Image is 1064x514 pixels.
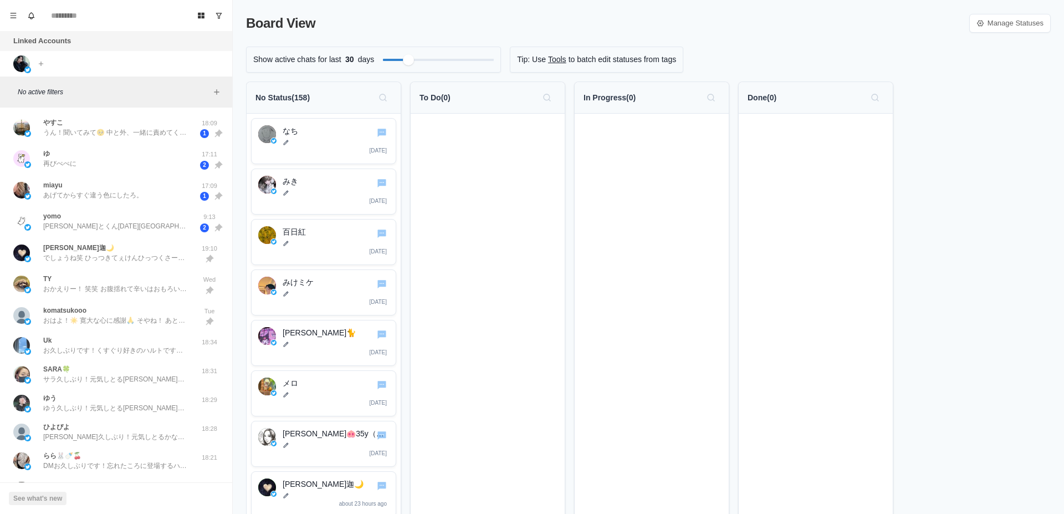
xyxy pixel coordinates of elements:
p: なち [283,125,389,137]
p: Tip: Use [517,54,546,65]
p: らら🐰🍼🍒 [43,451,81,461]
p: 17:11 [196,482,223,491]
p: 18:09 [196,119,223,128]
p: 18:28 [196,424,223,434]
p: 18:34 [196,338,223,347]
span: 1 [200,192,209,201]
button: Menu [4,7,22,24]
button: Go to chat [376,328,388,340]
img: picture [13,366,30,383]
img: メロ [258,378,276,395]
p: 百日紅 [283,226,389,238]
p: みき [283,176,389,187]
button: Search [538,89,556,106]
p: [PERSON_NAME]とくん[DATE][GEOGRAPHIC_DATA]行く日！ってよもまるの記憶が言ってる！合ってたら気をつけて行ってきてね🙌🏻 [43,221,187,231]
img: picture [24,464,31,470]
button: Board View [192,7,210,24]
img: picture [24,67,31,73]
div: Go to chatなちtwitterなち[DATE] [251,118,396,164]
img: picture [13,452,30,469]
button: Show unread conversations [210,7,228,24]
button: See what's new [9,492,66,505]
span: 2 [200,161,209,170]
p: でしょうね笑 ひっつきてぇけんひっつくさー◎ 笑笑 いけるいける！ いい兆候◎ うまかた！ おざす！ 俺また会いたいんやけど[PERSON_NAME]も次考えてくれとるなら口コミ書いてほし！ 次... [43,253,187,263]
button: Search [702,89,720,106]
img: twitter [271,340,277,345]
p: In Progress ( 0 ) [584,92,636,104]
p: ゆ [43,149,50,159]
button: Search [866,89,884,106]
img: picture [24,193,31,200]
p: 18:21 [196,453,223,462]
img: picture [13,245,30,261]
p: [PERSON_NAME]迦🌙 [43,243,114,253]
p: やすこ [43,118,63,128]
img: ナツキ氏🐽35y（肥満体型界隈） [258,428,276,446]
p: おかえりー！ 笑笑 お腹揺れて辛いはおもろい[PERSON_NAME]体験ありがとう！🙌 俺はまた会いたいんやけどたいも同じこと思ってくれとったら嬉しい！ んでよかったら口コミ書いてほし！次回+... [43,284,187,294]
p: No active filters [18,87,210,97]
img: twitter [271,441,277,446]
img: picture [13,424,30,440]
span: 1 [200,129,209,138]
p: Board View [246,13,315,33]
p: Linked Accounts [13,35,71,47]
p: サラ久しぶり！元気しとる[PERSON_NAME]と思って！ 最近もいいねつけてくれたりしとってありがとう！！🙌 [43,374,187,384]
p: あげてからすぐ違う色にしたろ。 [43,190,143,200]
button: Search [374,89,392,106]
p: yomo [43,211,61,221]
p: 再びぺぺに [43,159,76,169]
img: picture [13,119,30,136]
img: picture [24,161,31,168]
p: 17:09 [196,181,223,191]
p: ゆう [43,393,57,403]
p: TY [43,274,52,284]
div: Go to chatさち🐈️twitter[PERSON_NAME]🐈️[DATE] [251,320,396,366]
p: 17:11 [196,150,223,159]
p: ひよぴよ [43,422,70,432]
p: 18:29 [196,395,223,405]
img: picture [24,256,31,262]
p: Show active chats for last [253,54,341,65]
span: 2 [200,223,209,232]
p: お久しぶりです！くすぐり好きのハルトです！ 覚えててくれてますか？笑 最近元気しとるかなーってふと気になったので！！🙌 [43,345,187,355]
img: picture [13,213,30,230]
p: [PERSON_NAME]迦🌙 [283,479,389,490]
p: メロ [283,378,389,389]
button: Go to chat [376,429,388,441]
img: picture [13,337,30,354]
div: Go to chatメロtwitterメロ[DATE] [251,370,396,416]
button: Go to chat [376,126,388,139]
p: うん！聞いてみて🥺 中と外、一緒に責めてくれてたからかなぁ？🤔 可愛くないです😑 寝転がりながらお水飲ませてくれたの、飲みやすかった🫧 試験の前日が[DATE]なんですよね🙄 空いてたら会おうか... [43,128,187,138]
p: [PERSON_NAME]🐽35y（肥満体型界隈） [283,428,389,440]
button: Go to chat [376,177,388,189]
p: No Status ( 158 ) [255,92,310,104]
p: [DATE] [370,146,387,155]
img: 百日紅 [258,226,276,244]
img: picture [24,318,31,325]
img: twitter [271,390,277,396]
img: みけミケ [258,277,276,294]
img: さち🐈️ [258,327,276,345]
p: 9:13 [196,212,223,222]
p: おはよ！☀️ 寛大な心に感謝🙏 そやね！ あとは当日のカウンセリングでどんなことするー？とか決めれたら◎ [43,315,187,325]
p: Uk [43,335,52,345]
img: twitter [271,289,277,295]
button: Add account [34,57,48,70]
img: picture [24,435,31,441]
p: Tue [196,307,223,316]
button: Go to chat [376,278,388,290]
p: 18:31 [196,367,223,376]
img: 七実迦🌙 [258,479,276,496]
div: Go to chatみけミケtwitterみけミケ[DATE] [251,269,396,315]
span: 30 [341,54,358,65]
img: picture [24,377,31,384]
p: Done ( 0 ) [748,92,776,104]
img: picture [13,276,30,292]
div: Go to chat百日紅twitter百日紅[DATE] [251,219,396,265]
img: picture [24,130,31,137]
img: twitter [271,189,277,194]
button: Go to chat [376,480,388,492]
p: s [43,480,47,490]
img: picture [13,307,30,324]
div: Go to chatみきtwitterみき[DATE] [251,169,396,215]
